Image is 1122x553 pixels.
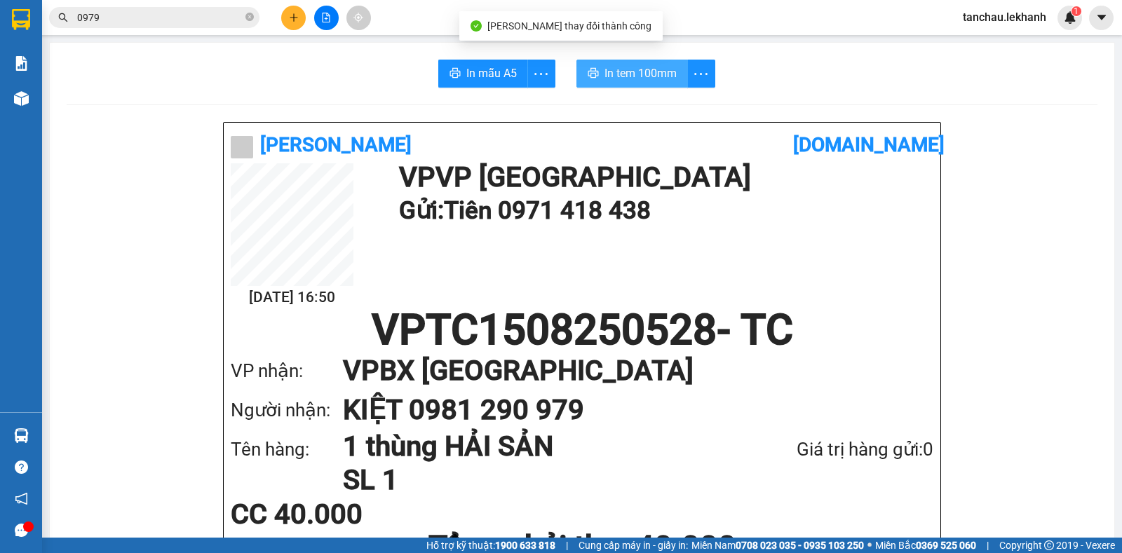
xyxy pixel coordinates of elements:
[346,6,371,30] button: aim
[1089,6,1114,30] button: caret-down
[691,538,864,553] span: Miền Nam
[793,133,945,156] b: [DOMAIN_NAME]
[466,64,517,82] span: In mẫu A5
[438,60,528,88] button: printerIn mẫu A5
[343,351,905,390] h1: VP BX [GEOGRAPHIC_DATA]
[875,538,976,553] span: Miền Bắc
[1095,11,1108,24] span: caret-down
[579,538,688,553] span: Cung cấp máy in - giấy in:
[231,357,343,385] div: VP nhận:
[399,163,926,191] h1: VP VP [GEOGRAPHIC_DATA]
[15,460,28,474] span: question-circle
[343,430,722,463] h1: 1 thùng HẢI SẢN
[231,435,343,464] div: Tên hàng:
[588,67,599,81] span: printer
[281,6,306,30] button: plus
[495,540,555,551] strong: 1900 633 818
[987,538,989,553] span: |
[604,64,677,82] span: In tem 100mm
[15,524,28,537] span: message
[1064,11,1076,24] img: icon-new-feature
[314,6,339,30] button: file-add
[576,60,688,88] button: printerIn tem 100mm
[527,60,555,88] button: more
[1072,6,1081,16] sup: 1
[528,65,555,83] span: more
[245,11,254,25] span: close-circle
[289,13,299,22] span: plus
[1044,540,1054,550] span: copyright
[487,20,651,32] span: [PERSON_NAME] thay đổi thành công
[231,396,343,425] div: Người nhận:
[58,13,68,22] span: search
[353,13,363,22] span: aim
[450,67,461,81] span: printer
[566,538,568,553] span: |
[736,540,864,551] strong: 0708 023 035 - 0935 103 250
[952,8,1057,26] span: tanchau.lekhanh
[343,390,905,430] h1: KIỆT 0981 290 979
[343,463,722,497] h1: SL 1
[687,60,715,88] button: more
[77,10,243,25] input: Tìm tên, số ĐT hoặc mã đơn
[15,492,28,505] span: notification
[231,500,463,528] div: CC 40.000
[231,309,933,351] h1: VPTC1508250528 - TC
[245,13,254,21] span: close-circle
[14,91,29,106] img: warehouse-icon
[260,133,412,156] b: [PERSON_NAME]
[916,540,976,551] strong: 0369 525 060
[399,191,926,230] h1: Gửi: Tiên 0971 418 438
[321,13,331,22] span: file-add
[1074,6,1079,16] span: 1
[14,428,29,443] img: warehouse-icon
[867,542,872,548] span: ⚪️
[14,56,29,71] img: solution-icon
[688,65,715,83] span: more
[471,20,482,32] span: check-circle
[12,9,30,30] img: logo-vxr
[426,538,555,553] span: Hỗ trợ kỹ thuật:
[722,435,933,464] div: Giá trị hàng gửi: 0
[231,286,353,309] h2: [DATE] 16:50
